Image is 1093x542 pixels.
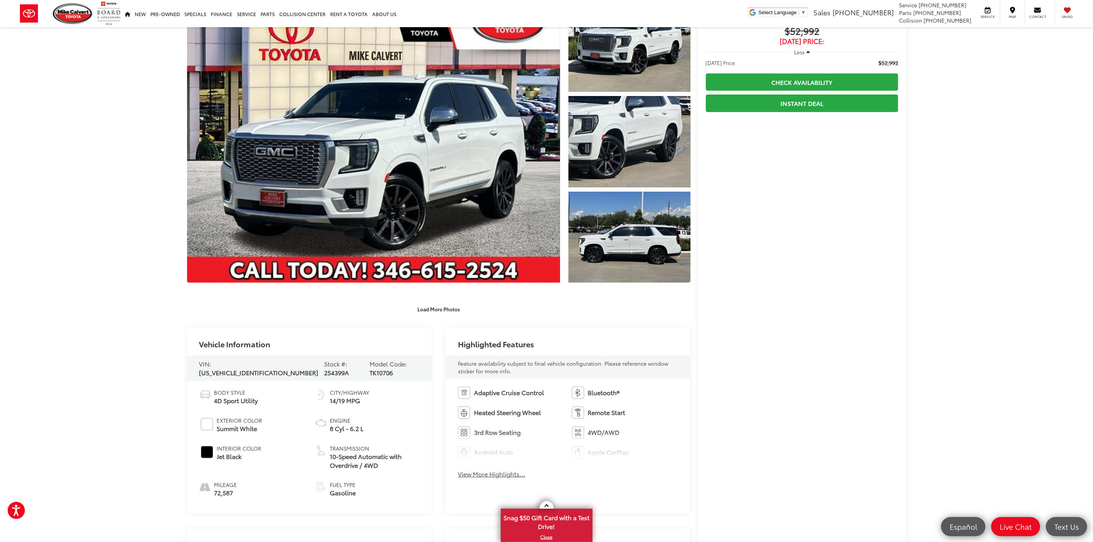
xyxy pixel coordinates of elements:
span: Body Style [214,389,258,396]
span: [DATE] Price: [706,59,736,67]
span: [PHONE_NUMBER] [924,16,971,24]
span: Parts [899,9,912,16]
span: Heated Steering Wheel [474,408,541,417]
span: VIN: [199,359,212,368]
span: 8 Cyl - 6.2 L [330,424,363,433]
span: ​ [799,10,799,15]
span: 72,587 [214,488,237,497]
span: #FFFFFF [201,418,213,430]
span: Remote Start [588,408,626,417]
button: Less [791,45,814,59]
span: Service [899,1,917,9]
img: 3rd Row Seating [458,426,470,439]
span: Fuel Type [330,481,356,488]
a: Expand Photo 1 [568,0,690,92]
span: Interior Color [217,444,262,452]
img: 2022 GMC Yukon Denali [567,95,692,188]
span: Contact [1029,14,1046,19]
img: 4WD/AWD [572,426,584,439]
img: Heated Steering Wheel [458,407,470,419]
a: Expand Photo 3 [568,192,690,283]
button: View More Highlights... [458,470,525,479]
span: Text Us [1051,522,1083,531]
a: Expand Photo 0 [187,0,560,283]
span: Model Code: [370,359,407,368]
img: Remote Start [572,407,584,419]
span: [US_VEHICLE_IDENTIFICATION_NUMBER] [199,368,319,377]
span: Collision [899,16,922,24]
a: Live Chat [991,517,1040,536]
span: Stock #: [324,359,348,368]
a: Text Us [1046,517,1087,536]
span: Summit White [217,424,262,433]
span: 4D Sport Utility [214,396,258,405]
img: Bluetooth® [572,387,584,399]
span: Less [795,49,805,55]
button: Load More Photos [412,302,465,316]
span: Saved [1059,14,1076,19]
span: Engine [330,417,363,424]
h2: Highlighted Features [458,340,534,348]
span: $52,992 [706,26,899,37]
a: Check Availability [706,73,899,91]
span: Sales [813,7,831,17]
span: $52,992 [878,59,898,67]
i: mileage icon [199,481,210,492]
span: [PHONE_NUMBER] [919,1,966,9]
img: Adaptive Cruise Control [458,387,470,399]
span: Adaptive Cruise Control [474,388,544,397]
span: #000000 [201,446,213,458]
span: Mileage [214,481,237,488]
span: Jet Black [217,452,262,461]
a: Español [941,517,985,536]
span: Gasoline [330,488,356,497]
span: 14/19 MPG [330,396,369,405]
span: Exterior Color [217,417,262,424]
span: [PHONE_NUMBER] [832,7,894,17]
span: Español [946,522,981,531]
span: Map [1004,14,1021,19]
span: Service [979,14,996,19]
span: Live Chat [996,522,1036,531]
span: TK10706 [370,368,393,377]
span: City/Highway [330,389,369,396]
span: Feature availability subject to final vehicle configuration. Please reference window sticker for ... [458,360,668,375]
span: [DATE] Price: [706,37,899,45]
span: ▼ [801,10,806,15]
h2: Vehicle Information [199,340,270,348]
img: 2022 GMC Yukon Denali [567,190,692,284]
img: Fuel Economy [315,389,327,401]
a: Instant Deal [706,94,899,112]
span: 10-Speed Automatic with Overdrive / 4WD [330,452,419,470]
a: Expand Photo 2 [568,96,690,187]
span: [PHONE_NUMBER] [913,9,961,16]
span: Transmission [330,444,419,452]
span: 254399A [324,368,349,377]
a: Select Language​ [759,10,806,15]
span: Snag $50 Gift Card with a Test Drive! [502,509,592,533]
span: Select Language [759,10,797,15]
img: Mike Calvert Toyota [53,3,93,24]
span: Bluetooth® [588,388,620,397]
